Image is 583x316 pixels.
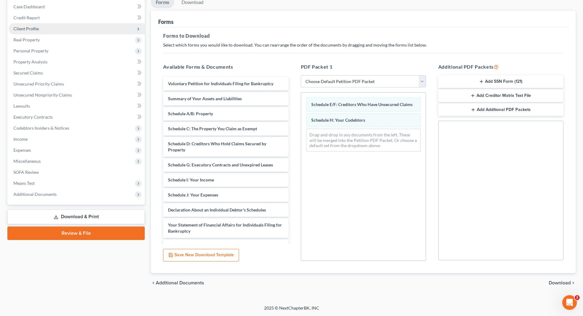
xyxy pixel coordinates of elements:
[13,70,43,75] span: Secured Claims
[13,48,48,53] span: Personal Property
[549,280,571,285] span: Download
[9,89,145,101] a: Unsecured Nonpriority Claims
[311,117,365,123] span: Schedule H: Your Codebtors
[168,177,214,182] span: Schedule I: Your Income
[168,141,266,152] span: Schedule D: Creditors Who Hold Claims Secured by Property
[13,136,28,142] span: Income
[13,26,39,31] span: Client Profile
[13,81,64,86] span: Unsecured Priority Claims
[438,103,563,116] button: Add Additional PDF Packets
[168,111,213,116] span: Schedule A/B: Property
[306,129,421,152] div: Drag-and-drop in any documents from the left. These will be merged into the Petition PDF Packet. ...
[438,63,563,70] h5: Additional PDF Packets
[13,59,47,64] span: Property Analysis
[13,181,35,186] span: Means Test
[13,15,40,20] span: Credit Report
[13,114,53,120] span: Executory Contracts
[13,37,40,42] span: Real Property
[163,32,563,40] h5: Forms to Download
[163,42,563,48] p: Select which forms you would like to download. You can rearrange the order of the documents by dr...
[168,96,242,101] span: Summary of Your Assets and Liabilities
[571,280,576,285] i: chevron_right
[549,280,576,285] button: Download chevron_right
[151,280,204,285] a: chevron_left Additional Documents
[13,125,69,131] span: Codebtors Insiders & Notices
[158,18,174,25] div: Forms
[13,103,30,109] span: Lawsuits
[7,227,145,240] a: Review & File
[438,89,563,102] button: Add Creditor Matrix Text File
[168,222,282,234] span: Your Statement of Financial Affairs for Individuals Filing for Bankruptcy
[9,78,145,89] a: Unsecured Priority Claims
[9,56,145,67] a: Property Analysis
[438,75,563,88] button: Add SSN Form (121)
[163,249,239,262] button: Save New Download Template
[168,126,257,131] span: Schedule C: The Property You Claim as Exempt
[311,102,413,107] span: Schedule E/F: Creditors Who Have Unsecured Claims
[9,112,145,123] a: Executory Contracts
[562,295,577,310] iframe: Intercom live chat
[156,280,204,285] span: Additional Documents
[168,192,218,197] span: Schedule J: Your Expenses
[168,162,273,167] span: Schedule G: Executory Contracts and Unexpired Leases
[168,81,273,86] span: Voluntary Petition for Individuals Filing for Bankruptcy
[168,243,283,249] span: Statement of Intention for Individuals Filing Under Chapter 7
[13,147,31,153] span: Expenses
[13,169,39,175] span: SOFA Review
[575,295,580,300] span: 2
[13,158,41,164] span: Miscellaneous
[13,4,45,9] span: Case Dashboard
[13,92,72,97] span: Unsecured Nonpriority Claims
[13,192,57,197] span: Additional Documents
[9,1,145,12] a: Case Dashboard
[9,12,145,23] a: Credit Report
[168,207,266,212] span: Declaration About an Individual Debtor's Schedules
[151,280,156,285] i: chevron_left
[117,305,466,316] div: 2025 © NextChapterBK, INC
[9,167,145,178] a: SOFA Review
[9,67,145,78] a: Secured Claims
[301,63,426,70] h5: PDF Packet 1
[9,101,145,112] a: Lawsuits
[7,210,145,224] a: Download & Print
[163,63,288,70] h5: Available Forms & Documents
